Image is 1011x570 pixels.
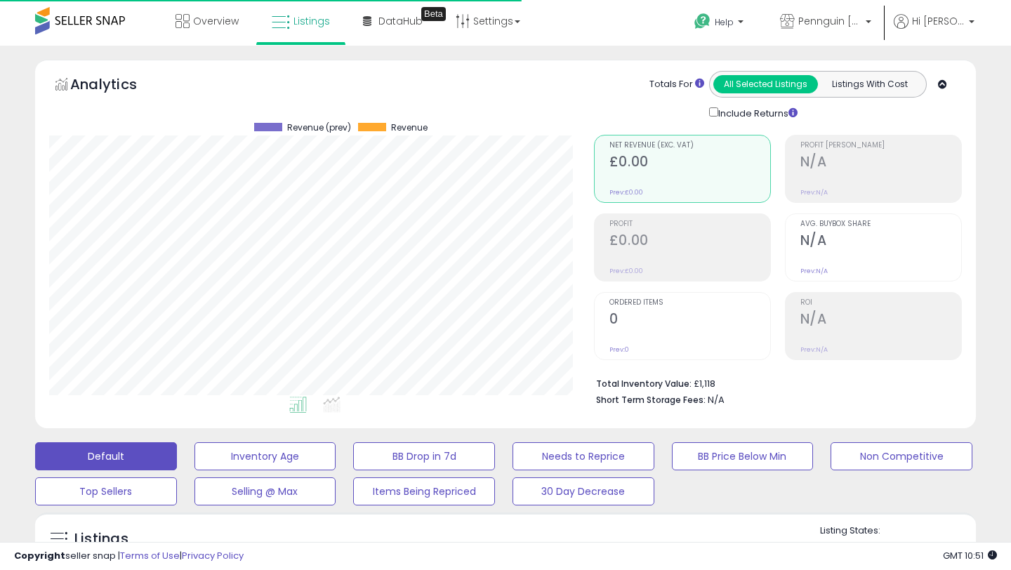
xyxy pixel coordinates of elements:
strong: Copyright [14,549,65,562]
span: Pennguin [GEOGRAPHIC_DATA] [798,14,861,28]
div: Tooltip anchor [421,7,446,21]
div: Totals For [649,78,704,91]
h2: £0.00 [609,154,770,173]
button: Listings With Cost [817,75,922,93]
span: Net Revenue (Exc. VAT) [609,142,770,150]
span: Help [715,16,734,28]
button: BB Drop in 7d [353,442,495,470]
a: Terms of Use [120,549,180,562]
span: Ordered Items [609,299,770,307]
a: Hi [PERSON_NAME] [894,14,974,46]
button: Selling @ Max [194,477,336,505]
div: seller snap | | [14,550,244,563]
button: All Selected Listings [713,75,818,93]
span: Listings [293,14,330,28]
span: Hi [PERSON_NAME] [912,14,965,28]
span: Revenue [391,123,428,133]
p: Listing States: [820,524,977,538]
small: Prev: £0.00 [609,188,643,197]
a: Help [683,2,758,46]
button: Items Being Repriced [353,477,495,505]
button: Default [35,442,177,470]
span: Profit [PERSON_NAME] [800,142,961,150]
span: DataHub [378,14,423,28]
label: Deactivated [911,541,964,552]
h5: Listings [74,529,128,549]
button: 30 Day Decrease [513,477,654,505]
small: Prev: N/A [800,188,828,197]
button: BB Price Below Min [672,442,814,470]
label: Active [833,541,859,552]
span: N/A [708,393,725,406]
li: £1,118 [596,374,951,391]
i: Get Help [694,13,711,30]
a: Privacy Policy [182,549,244,562]
small: Prev: N/A [800,267,828,275]
span: Profit [609,220,770,228]
h2: N/A [800,232,961,251]
b: Total Inventory Value: [596,378,692,390]
h5: Analytics [70,74,164,98]
span: Overview [193,14,239,28]
h2: £0.00 [609,232,770,251]
span: Revenue (prev) [287,123,351,133]
h2: 0 [609,311,770,330]
span: ROI [800,299,961,307]
b: Short Term Storage Fees: [596,394,706,406]
small: Prev: 0 [609,345,629,354]
button: Inventory Age [194,442,336,470]
span: 2025-10-7 10:51 GMT [943,549,997,562]
h2: N/A [800,311,961,330]
button: Top Sellers [35,477,177,505]
h2: N/A [800,154,961,173]
div: Include Returns [699,105,814,121]
small: Prev: £0.00 [609,267,643,275]
span: Avg. Buybox Share [800,220,961,228]
button: Needs to Reprice [513,442,654,470]
button: Non Competitive [831,442,972,470]
small: Prev: N/A [800,345,828,354]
